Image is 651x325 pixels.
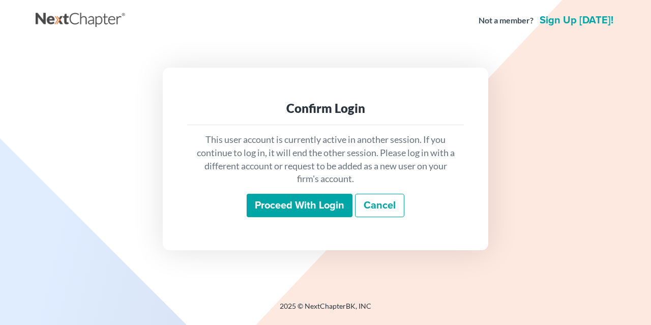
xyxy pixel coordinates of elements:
a: Cancel [355,194,404,217]
strong: Not a member? [479,15,534,26]
input: Proceed with login [247,194,352,217]
p: This user account is currently active in another session. If you continue to log in, it will end ... [195,133,456,186]
a: Sign up [DATE]! [538,15,615,25]
div: 2025 © NextChapterBK, INC [36,301,615,319]
div: Confirm Login [195,100,456,116]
